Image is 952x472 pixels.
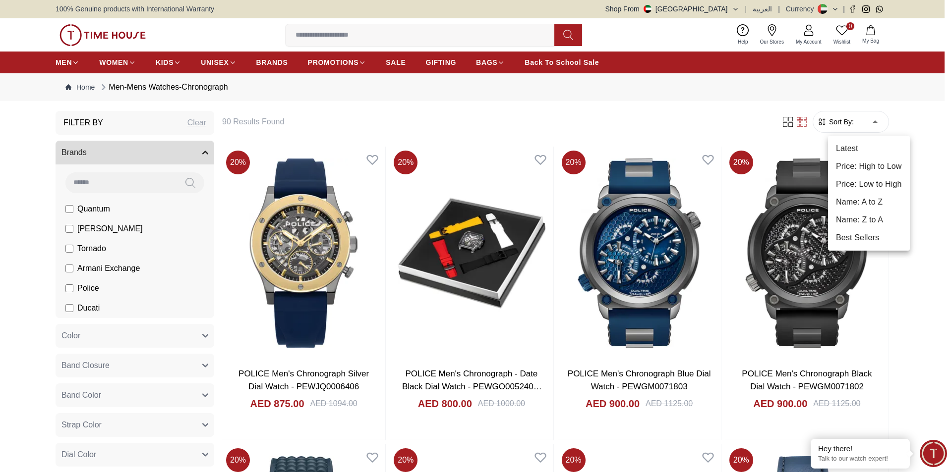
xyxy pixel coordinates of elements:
div: Hey there! [818,444,902,454]
li: Name: Z to A [828,211,910,229]
li: Name: A to Z [828,193,910,211]
li: Latest [828,140,910,157]
li: Price: Low to High [828,175,910,193]
li: Price: High to Low [828,157,910,175]
li: Best Sellers [828,229,910,247]
div: Chat Widget [920,440,947,467]
p: Talk to our watch expert! [818,455,902,463]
